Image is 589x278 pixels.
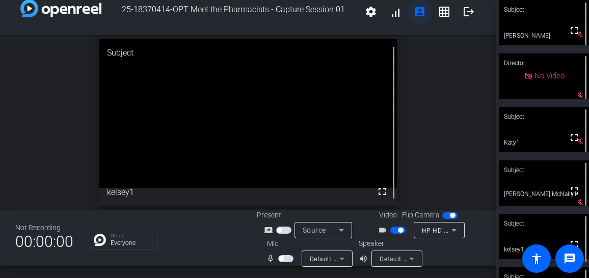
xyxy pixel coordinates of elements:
mat-icon: fullscreen [568,24,580,37]
span: Video [379,210,397,220]
mat-icon: fullscreen [568,131,580,144]
mat-icon: account_box [414,6,426,18]
mat-icon: volume_up [359,253,371,265]
div: Subject [499,160,589,180]
mat-icon: settings [365,6,377,18]
p: Group [111,233,152,238]
div: Subject [99,39,397,67]
div: Not Recording [15,223,73,233]
mat-icon: message [564,253,576,265]
mat-icon: videocam_outline [378,224,390,236]
mat-icon: logout [463,6,475,18]
div: Subject [499,107,589,126]
div: Subject [499,214,589,233]
span: Default - Microphone Array (Intel® Smart Sound Technology for Digital Microphones) [310,255,563,263]
span: 00:00:00 [15,229,73,254]
mat-icon: mic_none [266,253,278,265]
span: No Video [534,71,565,80]
span: HP HD Camera (30c9:000f) [422,226,504,234]
span: Source [303,226,326,234]
div: Present [257,210,359,220]
div: Mic [257,238,359,249]
span: Default - Speakers (Realtek(R) Audio) [380,255,490,263]
span: Flip Camera [402,210,440,220]
mat-icon: grid_on [438,6,450,18]
mat-icon: accessibility [530,253,543,265]
div: Speaker [359,238,420,249]
mat-icon: fullscreen [376,185,388,198]
p: Everyone [111,240,152,246]
mat-icon: fullscreen [568,185,580,197]
div: Director [499,53,589,73]
mat-icon: screen_share_outline [264,224,276,236]
img: Chat Icon [94,234,106,246]
mat-icon: fullscreen [568,238,580,251]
